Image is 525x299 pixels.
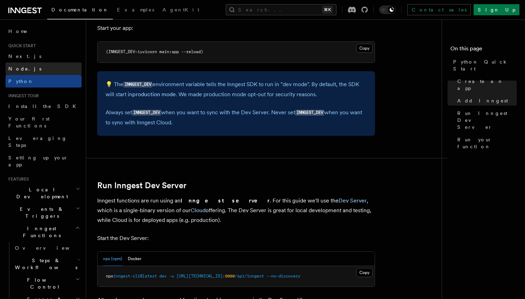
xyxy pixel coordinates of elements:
span: Examples [117,7,154,13]
span: Steps & Workflows [12,257,77,271]
p: Start your app: [97,23,375,33]
p: Start the Dev Server: [97,233,375,243]
code: INNGEST_DEV [123,82,152,88]
button: Steps & Workflows [12,254,82,274]
a: production mode [132,91,176,98]
span: Inngest Functions [6,225,75,239]
span: = [135,49,137,54]
span: /api/inngest [235,274,264,279]
a: Next.js [6,50,82,63]
span: --no-discovery [266,274,300,279]
span: Your first Functions [8,116,50,128]
span: Home [8,28,28,35]
button: Docker [128,252,141,266]
a: Python Quick Start [450,56,517,75]
span: Next.js [8,53,41,59]
a: Leveraging Steps [6,132,82,151]
p: Inngest functions are run using an . For this guide we'll use the , which is a single-binary vers... [97,196,375,225]
a: Documentation [47,2,113,19]
span: Leveraging Steps [8,135,67,148]
span: 8000 [225,274,235,279]
span: Flow Control [12,276,75,290]
button: Inngest Functions [6,222,82,242]
strong: Inngest server [181,197,270,204]
span: inngest-cli@latest [113,274,157,279]
button: Copy [356,268,373,277]
span: Add Inngest [457,97,508,104]
button: Search...⌘K [226,4,336,15]
span: Python [8,78,34,84]
a: Add Inngest [455,94,517,107]
span: Documentation [51,7,109,13]
code: INNGEST_DEV [132,110,161,116]
a: Your first Functions [6,113,82,132]
span: Create an app [457,78,517,92]
p: 💡 The environment variable tells the Inngest SDK to run in "dev mode". By default, the SDK will s... [106,80,367,99]
span: Local Development [6,186,76,200]
span: (INNGEST_DEV [106,49,135,54]
button: Flow Control [12,274,82,293]
span: Events & Triggers [6,206,76,219]
span: Run Inngest Dev Server [457,110,517,131]
button: Events & Triggers [6,203,82,222]
a: Install the SDK [6,100,82,113]
a: Dev Server [339,197,367,204]
span: Python Quick Start [453,58,517,72]
a: Setting up your app [6,151,82,171]
span: uvicorn main:app --reload) [140,49,203,54]
a: Create an app [455,75,517,94]
span: Quick start [6,43,36,49]
a: Node.js [6,63,82,75]
span: dev [159,274,167,279]
span: AgentKit [162,7,199,13]
span: Inngest tour [6,93,39,99]
span: Features [6,176,29,182]
button: Copy [356,44,373,53]
h4: On this page [450,44,517,56]
span: Overview [15,245,86,251]
p: Always set when you want to sync with the Dev Server. Never set when you want to sync with Innges... [106,108,367,127]
code: INNGEST_DEV [295,110,324,116]
a: Examples [113,2,158,19]
button: npx (npm) [103,252,122,266]
span: Run your function [457,136,517,150]
button: Local Development [6,183,82,203]
span: 1 [137,49,140,54]
a: Sign Up [474,4,519,15]
a: AgentKit [158,2,203,19]
span: [URL][TECHNICAL_ID]: [176,274,225,279]
a: Run Inngest Dev Server [455,107,517,133]
span: npx [106,274,113,279]
a: Cloud [191,207,206,214]
button: Toggle dark mode [379,6,396,14]
kbd: ⌘K [323,6,332,13]
span: Install the SDK [8,103,80,109]
a: Run your function [455,133,517,153]
span: Node.js [8,66,41,72]
span: Setting up your app [8,155,68,167]
span: -u [169,274,174,279]
a: Run Inngest Dev Server [97,181,186,190]
a: Home [6,25,82,38]
a: Overview [12,242,82,254]
a: Python [6,75,82,88]
a: Contact sales [407,4,471,15]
